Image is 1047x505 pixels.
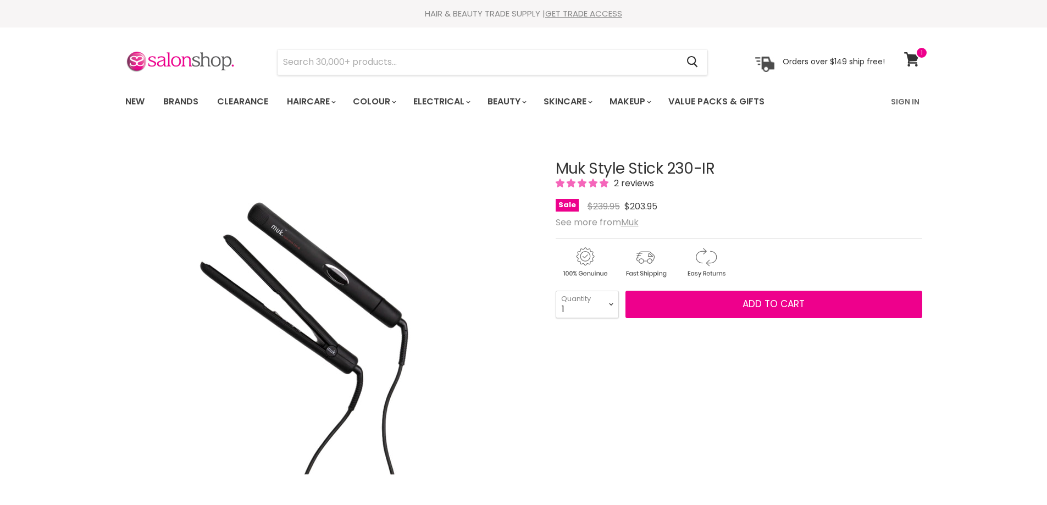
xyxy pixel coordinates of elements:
button: Search [678,49,707,75]
span: Add to cart [743,297,805,310]
span: $239.95 [588,200,620,213]
a: Sign In [884,90,926,113]
span: $203.95 [624,200,657,213]
button: Add to cart [625,291,922,318]
span: 5.00 stars [556,177,611,190]
span: 2 reviews [611,177,654,190]
a: Clearance [209,90,276,113]
span: See more from [556,216,639,229]
a: GET TRADE ACCESS [545,8,622,19]
select: Quantity [556,291,619,318]
h1: Muk Style Stick 230-IR [556,160,922,177]
a: Colour [345,90,403,113]
a: Skincare [535,90,599,113]
a: Muk [621,216,639,229]
a: Haircare [279,90,342,113]
a: Makeup [601,90,658,113]
a: Value Packs & Gifts [660,90,773,113]
form: Product [277,49,708,75]
a: Electrical [405,90,477,113]
ul: Main menu [117,86,829,118]
div: HAIR & BEAUTY TRADE SUPPLY | [112,8,936,19]
input: Search [278,49,678,75]
span: Sale [556,199,579,212]
img: genuine.gif [556,246,614,279]
a: Beauty [479,90,533,113]
img: returns.gif [677,246,735,279]
a: Brands [155,90,207,113]
nav: Main [112,86,936,118]
a: New [117,90,153,113]
p: Orders over $149 ship free! [783,57,885,66]
img: shipping.gif [616,246,674,279]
